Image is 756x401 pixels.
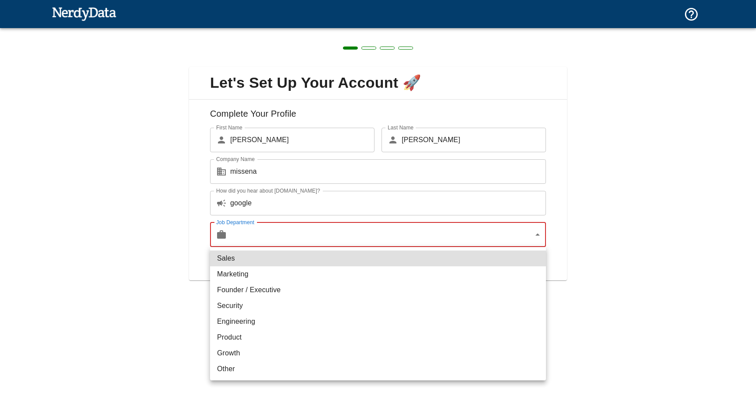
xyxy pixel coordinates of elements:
li: Product [210,329,546,345]
li: Sales [210,251,546,266]
li: Engineering [210,314,546,329]
li: Founder / Executive [210,282,546,298]
li: Other [210,361,546,377]
li: Marketing [210,266,546,282]
li: Growth [210,345,546,361]
li: Security [210,298,546,314]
